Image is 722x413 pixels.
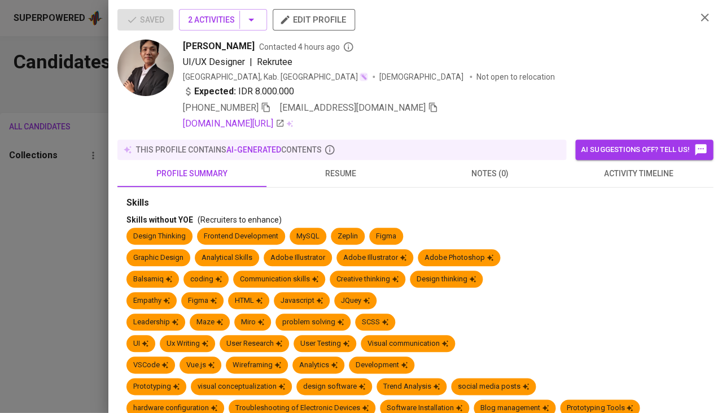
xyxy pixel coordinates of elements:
[425,253,493,263] div: Adobe Photoshop
[282,12,346,27] span: edit profile
[136,144,322,155] p: this profile contains contents
[133,231,186,242] div: Design Thinking
[343,41,354,53] svg: By Batam recruiter
[126,215,193,224] span: Skills without YOE
[188,13,258,27] span: 2 Activities
[183,102,259,113] span: [PHONE_NUMBER]
[133,360,168,371] div: VSCode
[190,274,222,285] div: coding
[226,338,282,349] div: User Research
[188,295,217,306] div: Figma
[273,15,355,24] a: edit profile
[183,117,285,131] a: [DOMAIN_NAME][URL]
[124,167,260,181] span: profile summary
[194,85,236,98] b: Expected:
[226,145,281,154] span: AI-generated
[167,338,208,349] div: Ux Writing
[376,231,396,242] div: Figma
[270,253,325,263] div: Adobe Illustrator
[196,317,223,328] div: Maze
[296,231,320,242] div: MySQL
[183,85,294,98] div: IDR 8.000.000
[581,143,707,156] span: AI suggestions off? Tell us!
[257,56,292,67] span: Rekrutee
[379,71,465,82] span: [DEMOGRAPHIC_DATA]
[343,253,406,263] div: Adobe Illustrator‎
[202,253,252,263] div: Analytical Skills
[183,40,255,53] span: [PERSON_NAME]
[133,253,183,263] div: Graphic Design
[179,9,267,31] button: 2 Activities
[183,56,245,67] span: UI/UX Designer
[341,295,370,306] div: JQuey
[417,274,476,285] div: Design thinking
[300,338,349,349] div: User Testing
[117,40,174,96] img: 2dd09463cb4bb0f8b2bc7f4897de5160.jpg
[422,167,558,181] span: notes (0)
[273,167,409,181] span: resume
[133,381,180,392] div: Prototyping
[198,215,282,224] span: (Recruiters to enhance)
[198,381,285,392] div: visual conceptualization
[273,9,355,31] button: edit profile
[356,360,408,371] div: Development
[186,360,215,371] div: Vue.js
[282,317,344,328] div: problem solving
[359,72,368,81] img: magic_wand.svg
[575,140,713,160] button: AI suggestions off? Tell us!
[362,317,388,328] div: SCSS
[476,71,555,82] p: Not open to relocation
[133,338,148,349] div: UI
[338,231,358,242] div: Zeplin
[281,295,323,306] div: Javascript
[259,41,354,53] span: Contacted 4 hours ago
[241,317,264,328] div: Miro
[204,231,278,242] div: Frontend Development
[240,274,318,285] div: Communication skills
[367,338,448,349] div: Visual communication
[299,360,338,371] div: Analytics
[233,360,281,371] div: Wireframing
[280,102,426,113] span: [EMAIL_ADDRESS][DOMAIN_NAME]
[571,167,706,181] span: activity timeline
[183,71,368,82] div: [GEOGRAPHIC_DATA], Kab. [GEOGRAPHIC_DATA]
[235,295,262,306] div: HTML
[126,197,704,210] div: Skills
[133,274,172,285] div: Balsamiq
[133,295,170,306] div: Empathy
[133,317,178,328] div: Leadership
[336,274,399,285] div: Creative thinking
[383,381,440,392] div: Trend Analysis
[458,381,529,392] div: social media posts
[303,381,365,392] div: design software
[250,55,252,69] span: |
